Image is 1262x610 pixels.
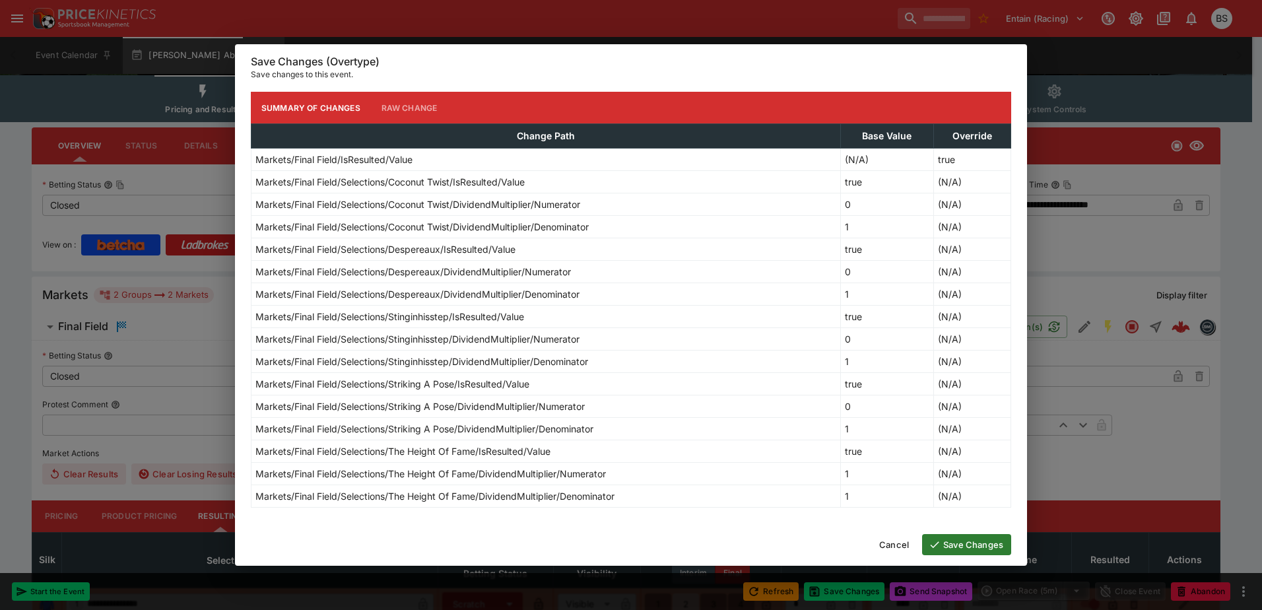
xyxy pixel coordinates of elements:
td: (N/A) [933,261,1011,283]
td: (N/A) [933,485,1011,508]
td: true [840,306,933,328]
td: true [840,373,933,395]
td: 1 [840,216,933,238]
td: (N/A) [933,418,1011,440]
p: Markets/Final Field/IsResulted/Value [255,152,413,166]
td: (N/A) [840,149,933,171]
td: 1 [840,283,933,306]
p: Save changes to this event. [251,68,1011,81]
p: Markets/Final Field/Selections/Coconut Twist/DividendMultiplier/Denominator [255,220,589,234]
td: 1 [840,351,933,373]
p: Markets/Final Field/Selections/Despereaux/DividendMultiplier/Denominator [255,287,580,301]
p: Markets/Final Field/Selections/The Height Of Fame/DividendMultiplier/Numerator [255,467,606,481]
p: Markets/Final Field/Selections/Stinginhisstep/IsResulted/Value [255,310,524,323]
td: true [840,171,933,193]
td: (N/A) [933,351,1011,373]
td: (N/A) [933,171,1011,193]
td: 1 [840,463,933,485]
button: Save Changes [922,534,1011,555]
td: 0 [840,261,933,283]
p: Markets/Final Field/Selections/Despereaux/DividendMultiplier/Numerator [255,265,571,279]
p: Markets/Final Field/Selections/Striking A Pose/IsResulted/Value [255,377,529,391]
td: (N/A) [933,238,1011,261]
th: Base Value [840,124,933,149]
td: (N/A) [933,283,1011,306]
p: Markets/Final Field/Selections/Coconut Twist/IsResulted/Value [255,175,525,189]
td: (N/A) [933,395,1011,418]
td: 0 [840,193,933,216]
td: (N/A) [933,440,1011,463]
button: Summary of Changes [251,92,371,123]
td: (N/A) [933,373,1011,395]
th: Override [933,124,1011,149]
p: Markets/Final Field/Selections/Coconut Twist/DividendMultiplier/Numerator [255,197,580,211]
button: Raw Change [371,92,448,123]
h6: Save Changes (Overtype) [251,55,1011,69]
td: true [840,238,933,261]
td: 1 [840,485,933,508]
p: Markets/Final Field/Selections/Despereaux/IsResulted/Value [255,242,515,256]
td: (N/A) [933,306,1011,328]
p: Markets/Final Field/Selections/Striking A Pose/DividendMultiplier/Denominator [255,422,593,436]
p: Markets/Final Field/Selections/Stinginhisstep/DividendMultiplier/Denominator [255,355,588,368]
th: Change Path [251,124,841,149]
p: Markets/Final Field/Selections/Striking A Pose/DividendMultiplier/Numerator [255,399,585,413]
td: (N/A) [933,328,1011,351]
td: (N/A) [933,193,1011,216]
td: (N/A) [933,463,1011,485]
td: (N/A) [933,216,1011,238]
td: 0 [840,395,933,418]
button: Cancel [871,534,917,555]
td: true [933,149,1011,171]
td: 1 [840,418,933,440]
p: Markets/Final Field/Selections/The Height Of Fame/DividendMultiplier/Denominator [255,489,614,503]
p: Markets/Final Field/Selections/The Height Of Fame/IsResulted/Value [255,444,550,458]
td: true [840,440,933,463]
p: Markets/Final Field/Selections/Stinginhisstep/DividendMultiplier/Numerator [255,332,580,346]
td: 0 [840,328,933,351]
